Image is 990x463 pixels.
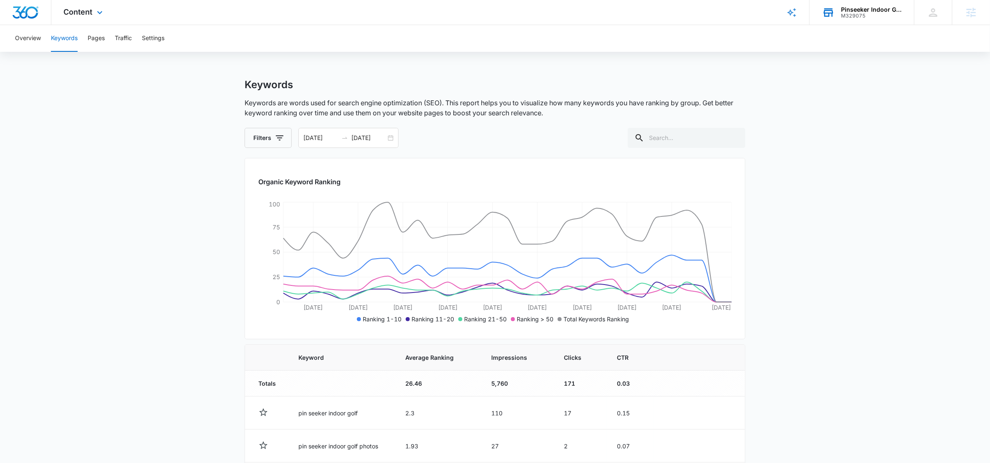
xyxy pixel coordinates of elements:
span: Clicks [564,353,585,362]
span: to [341,135,348,141]
span: Keyword [299,353,373,362]
input: Start date [303,133,338,142]
span: Ranking 11-20 [412,315,454,323]
tspan: 25 [273,273,280,280]
td: 0.03 [607,371,654,397]
td: 2 [554,430,607,463]
img: tab_domain_overview_orange.svg [23,48,29,55]
img: tab_keywords_by_traffic_grey.svg [83,48,90,55]
button: Pages [88,25,105,52]
span: Content [64,8,93,16]
img: logo_orange.svg [13,13,20,20]
td: 110 [481,397,554,430]
img: website_grey.svg [13,22,20,28]
h1: Keywords [245,79,293,91]
span: swap-right [341,135,348,141]
td: 27 [481,430,554,463]
tspan: 0 [276,298,280,305]
tspan: [DATE] [662,304,682,311]
td: 0.15 [607,397,654,430]
tspan: [DATE] [438,304,457,311]
span: Ranking 1-10 [363,315,402,323]
tspan: [DATE] [617,304,636,311]
td: 0.07 [607,430,654,463]
button: Traffic [115,25,132,52]
tspan: [DATE] [573,304,592,311]
input: Search... [628,128,745,148]
div: account id [841,13,902,19]
button: Overview [15,25,41,52]
span: Impressions [491,353,532,362]
div: Domain: [DOMAIN_NAME] [22,22,92,28]
div: Keywords by Traffic [92,49,141,55]
tspan: [DATE] [712,304,731,311]
tspan: 50 [273,248,280,255]
span: CTR [617,353,631,362]
button: Filters [245,128,292,148]
h2: Organic Keyword Ranking [258,177,732,187]
tspan: [DATE] [349,304,368,311]
span: Average Ranking [405,353,459,362]
input: End date [351,133,386,142]
span: Total Keywords Ranking [563,315,629,323]
span: Ranking > 50 [517,315,553,323]
td: 171 [554,371,607,397]
tspan: [DATE] [393,304,412,311]
button: Keywords [51,25,78,52]
tspan: 75 [273,224,280,231]
div: Domain Overview [32,49,75,55]
td: 26.46 [395,371,481,397]
td: 2.3 [395,397,481,430]
span: Ranking 21-50 [464,315,507,323]
td: 1.93 [395,430,481,463]
tspan: [DATE] [483,304,502,311]
tspan: [DATE] [528,304,547,311]
td: 5,760 [481,371,554,397]
td: pin seeker indoor golf photos [289,430,395,463]
p: Keywords are words used for search engine optimization (SEO). This report helps you to visualize ... [245,98,745,118]
tspan: 100 [269,201,280,208]
div: account name [841,6,902,13]
td: 17 [554,397,607,430]
div: v 4.0.25 [23,13,41,20]
td: Totals [245,371,289,397]
td: pin seeker indoor golf [289,397,395,430]
button: Settings [142,25,164,52]
tspan: [DATE] [304,304,323,311]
